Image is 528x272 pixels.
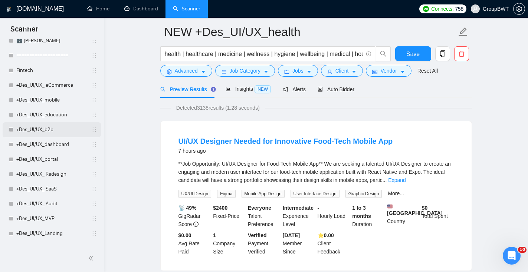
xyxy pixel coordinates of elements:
span: Job Category [230,67,260,75]
span: caret-down [201,69,206,74]
span: Alerts [283,86,306,92]
span: caret-down [351,69,357,74]
span: holder [91,38,97,44]
b: $ 0 [422,205,428,211]
span: ... [383,177,387,183]
a: ==================== [16,48,87,63]
span: search [376,50,390,57]
span: notification [283,87,288,92]
span: caret-down [263,69,269,74]
span: setting [167,69,172,74]
div: Talent Preference [246,204,281,228]
span: Figma [217,190,235,198]
span: area-chart [226,86,231,92]
div: Payment Verified [246,231,281,256]
span: holder [91,53,97,59]
a: +Des_UI/UX_Landing [16,226,87,241]
span: Detected 3138 results (1.28 seconds) [171,104,265,112]
a: +Des_UI/UX_ eCommerce [16,78,87,93]
button: idcardVendorcaret-down [366,65,411,77]
a: +Des_UI/UX_b2b [16,122,87,137]
div: Client Feedback [316,231,351,256]
img: logo [6,3,12,15]
a: setting [513,6,525,12]
span: NEW [255,85,271,93]
span: search [160,87,165,92]
span: UX/UI Design [178,190,211,198]
b: Verified [248,232,267,238]
b: 1 to 3 months [352,205,371,219]
b: [DATE] [283,232,300,238]
div: Total Spent [420,204,455,228]
a: +Des_UI/UX_ Audit [16,196,87,211]
span: idcard [372,69,377,74]
div: Company Size [211,231,246,256]
a: +Des_UI/UX_Food [16,241,87,256]
div: Hourly Load [316,204,351,228]
span: holder [91,201,97,207]
span: holder [91,216,97,222]
span: caret-down [306,69,312,74]
span: Advanced [175,67,198,75]
b: 1 [213,232,216,238]
a: Expand [388,177,406,183]
span: folder [284,69,289,74]
span: holder [91,97,97,103]
button: folderJobscaret-down [278,65,318,77]
div: Fixed-Price [211,204,246,228]
span: Mobile App Design [242,190,285,198]
b: $ 2400 [213,205,227,211]
span: Jobs [292,67,304,75]
div: Tooltip anchor [210,86,217,93]
span: Save [406,49,420,59]
a: +Des_UI/UX_mobile [16,93,87,107]
a: +Des_UI/UX_MVP [16,211,87,226]
button: setting [513,3,525,15]
div: **Job Opportunity: UI/UX Designer for Food-Tech Mobile App** We are seeking a talented UI/UX Desi... [178,160,454,184]
button: Save [395,46,431,61]
div: Experience Level [281,204,316,228]
a: More... [388,190,404,196]
b: 📡 49% [178,205,197,211]
a: dashboardDashboard [124,6,158,12]
span: edit [458,27,468,37]
span: Preview Results [160,86,214,92]
span: holder [91,171,97,177]
span: holder [91,82,97,88]
span: copy [436,50,450,57]
button: search [376,46,391,61]
b: Everyone [248,205,271,211]
span: holder [91,230,97,236]
span: 10 [518,247,527,253]
span: info-circle [193,222,199,227]
button: userClientcaret-down [321,65,363,77]
div: Member Since [281,231,316,256]
b: ⭐️ 0.00 [318,232,334,238]
span: holder [91,156,97,162]
a: +Des_UI/UX_portal [16,152,87,167]
iframe: Intercom live chat [503,247,521,265]
div: 7 hours ago [178,146,393,155]
b: Intermediate [283,205,314,211]
a: homeHome [87,6,109,12]
div: Duration [351,204,386,228]
span: Vendor [380,67,397,75]
span: user [473,6,478,11]
a: +Des_UI/UX_education [16,107,87,122]
span: Graphic Design [345,190,382,198]
img: 🇺🇸 [387,204,393,209]
span: user [327,69,332,74]
button: settingAdvancedcaret-down [160,65,212,77]
input: Search Freelance Jobs... [165,49,363,59]
span: Insights [226,86,271,92]
span: Client [335,67,349,75]
b: $0.00 [178,232,191,238]
a: +Des_UI/UX_ SaaS [16,182,87,196]
div: Country [386,204,420,228]
span: bars [222,69,227,74]
button: barsJob Categorycaret-down [215,65,275,77]
span: holder [91,186,97,192]
div: Avg Rate Paid [177,231,212,256]
span: Scanner [4,24,44,39]
div: GigRadar Score [177,204,212,228]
